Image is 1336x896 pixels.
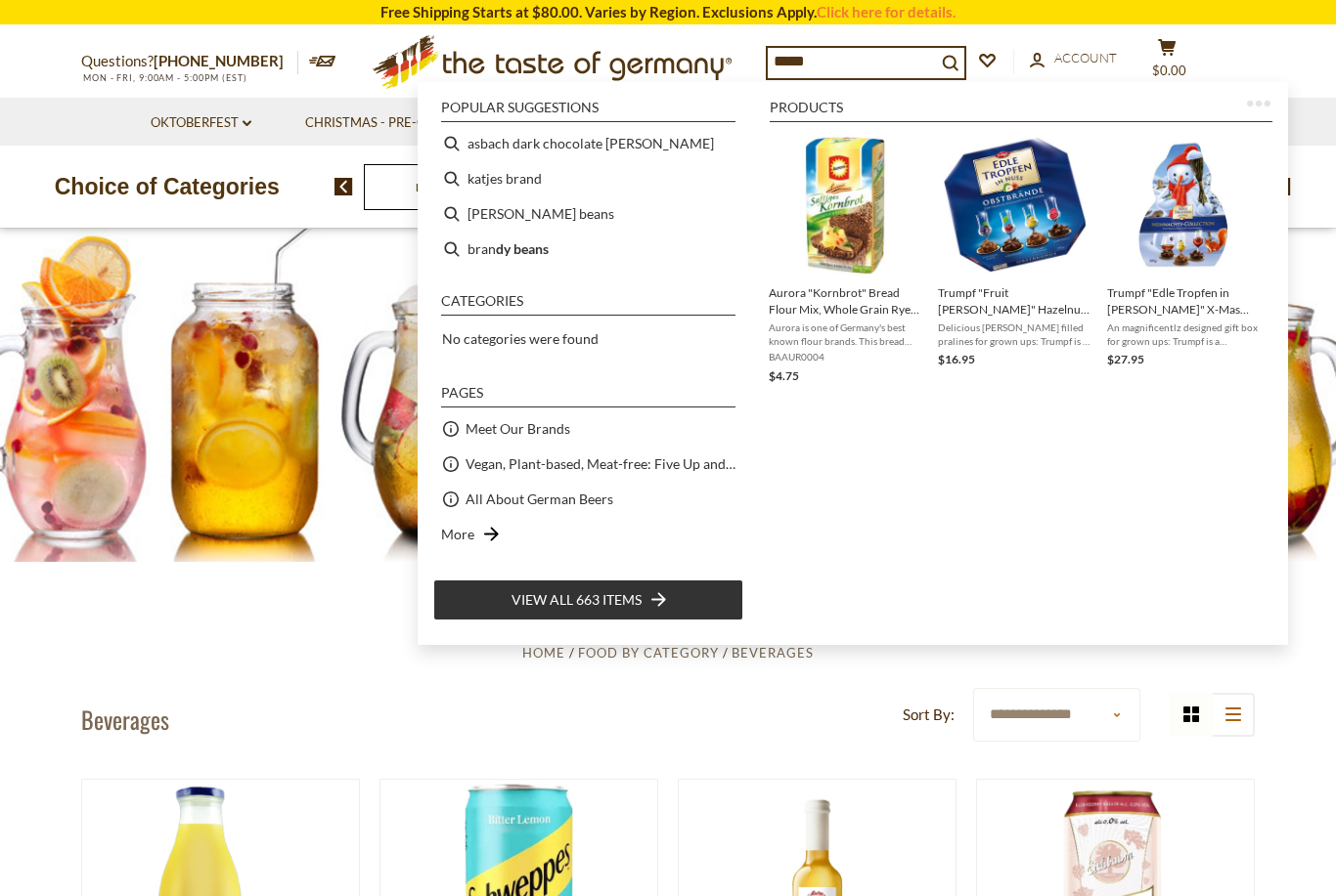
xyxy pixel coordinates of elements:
span: $16.95 [938,352,975,366]
span: View all 663 items [512,589,642,611]
a: Food By Category [416,180,509,194]
span: Account [1054,50,1117,65]
h1: Beverages [81,704,169,734]
p: Questions? [81,49,298,74]
a: Vegan, Plant-based, Meat-free: Five Up and Coming Brands [466,452,735,475]
a: Meet Our Brands [466,417,570,440]
a: Aurora "Kornbrot" Bread Flour Mix, Whole Grain Rye and Wheat, 17.5 ozAurora is one of Germany's b... [769,134,922,386]
li: Vegan, Plant-based, Meat-free: Five Up and Coming Brands [433,447,743,482]
span: BAAUR0004 [769,350,922,363]
li: brandy beans [433,232,743,267]
li: View all 663 items [433,579,743,620]
span: No categories were found [442,330,599,347]
label: Sort By: [903,703,955,727]
li: Popular suggestions [441,101,735,122]
a: Home [522,645,565,661]
li: asbach dark chocolate brandy [433,126,743,161]
li: Aurora "Kornbrot" Bread Flour Mix, Whole Grain Rye and Wheat, 17.5 oz [761,126,930,394]
span: Delicious [PERSON_NAME] filled pralines for grown ups: Trumpf is a venerated brand of German offe... [938,320,1091,348]
b: dy beans [496,237,549,260]
img: previous arrow [334,178,353,195]
span: Aurora is one of Germany's best known flour brands. This bread making flour mix contains 50% whea... [769,320,922,348]
span: MON - FRI, 9:00AM - 5:00PM (EST) [81,72,247,83]
li: Categories [441,294,735,316]
a: [PHONE_NUMBER] [154,52,284,69]
li: Pages [441,386,735,407]
li: Trumpf "Edle Tropfen in Nuss" X-Mas Collection with Brandy Pralines, 300g [1099,126,1269,394]
span: $0.00 [1152,63,1186,78]
a: Oktoberfest [151,112,251,134]
div: Instant Search Results [418,82,1288,645]
li: Products [770,101,1272,122]
a: Trumpf X-mas CollectionTrumpf "Edle Tropfen in [PERSON_NAME]" X-Mas Collection with [PERSON_NAME]... [1107,134,1261,386]
li: katjes brand [433,161,743,196]
li: Meet Our Brands [433,411,743,447]
a: Beverages [732,645,814,661]
li: asbach brandy beans [433,196,743,232]
span: $4.75 [769,368,799,383]
a: Trumpf "Fruit [PERSON_NAME]" Hazelnut Praline Assortment, Blue Pack,8.8 ozDelicious [PERSON_NAME]... [938,134,1091,386]
a: Food By Category [578,645,719,661]
a: Christmas - PRE-ORDER [305,112,472,134]
li: Trumpf "Fruit Brandy" Hazelnut Praline Assortment, Blue Pack,8.8 oz [930,126,1099,394]
li: All About German Beers [433,482,743,517]
li: More [433,517,743,552]
a: Click here for details. [817,3,956,21]
span: Trumpf "Fruit [PERSON_NAME]" Hazelnut Praline Assortment, Blue Pack,8.8 oz [938,284,1091,318]
a: Account [1030,48,1117,69]
span: An magnificentlz designed gift box for grown ups: Trumpf is a venerated brand of German [PERSON_N... [1107,320,1261,348]
span: Trumpf "Edle Tropfen in [PERSON_NAME]" X-Mas Collection with [PERSON_NAME], 300g [1107,284,1261,318]
span: $27.95 [1107,352,1144,366]
img: Trumpf X-mas Collection [1113,134,1255,276]
button: $0.00 [1137,38,1196,87]
a: All About German Beers [466,488,613,510]
span: Aurora "Kornbrot" Bread Flour Mix, Whole Grain Rye and Wheat, 17.5 oz [769,284,922,318]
